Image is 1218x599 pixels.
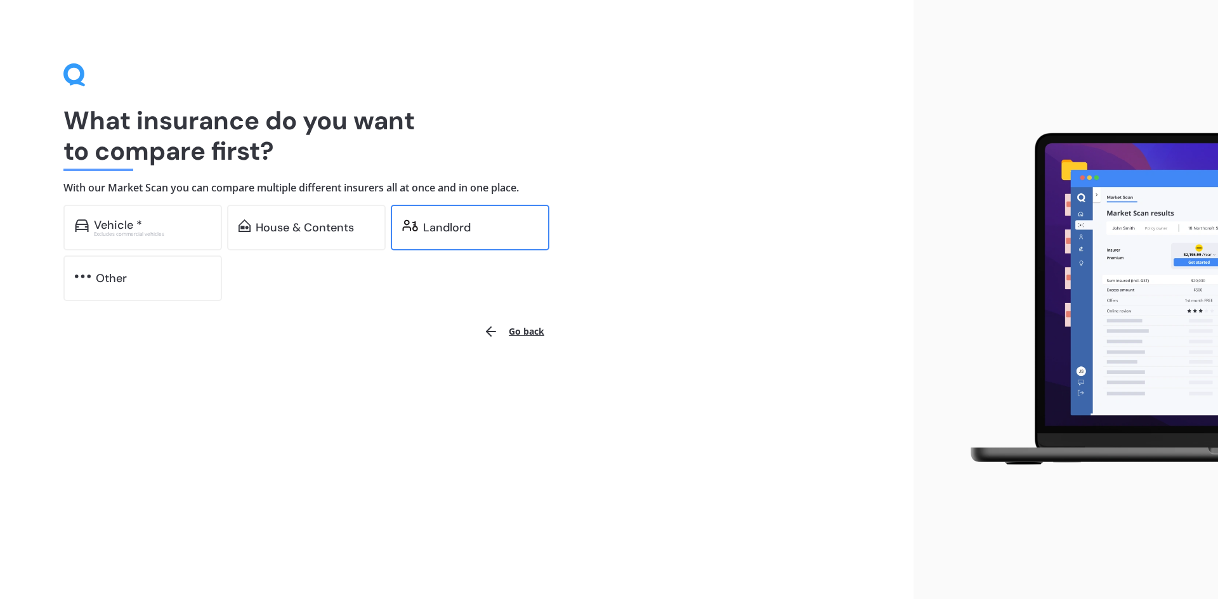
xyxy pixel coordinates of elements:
[239,219,251,232] img: home-and-contents.b802091223b8502ef2dd.svg
[476,316,552,347] button: Go back
[423,221,471,234] div: Landlord
[75,270,91,283] img: other.81dba5aafe580aa69f38.svg
[63,105,850,166] h1: What insurance do you want to compare first?
[402,219,418,232] img: landlord.470ea2398dcb263567d0.svg
[952,126,1218,474] img: laptop.webp
[75,219,89,232] img: car.f15378c7a67c060ca3f3.svg
[94,219,142,231] div: Vehicle *
[63,181,850,195] h4: With our Market Scan you can compare multiple different insurers all at once and in one place.
[256,221,354,234] div: House & Contents
[94,231,211,236] div: Excludes commercial vehicles
[96,272,127,285] div: Other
